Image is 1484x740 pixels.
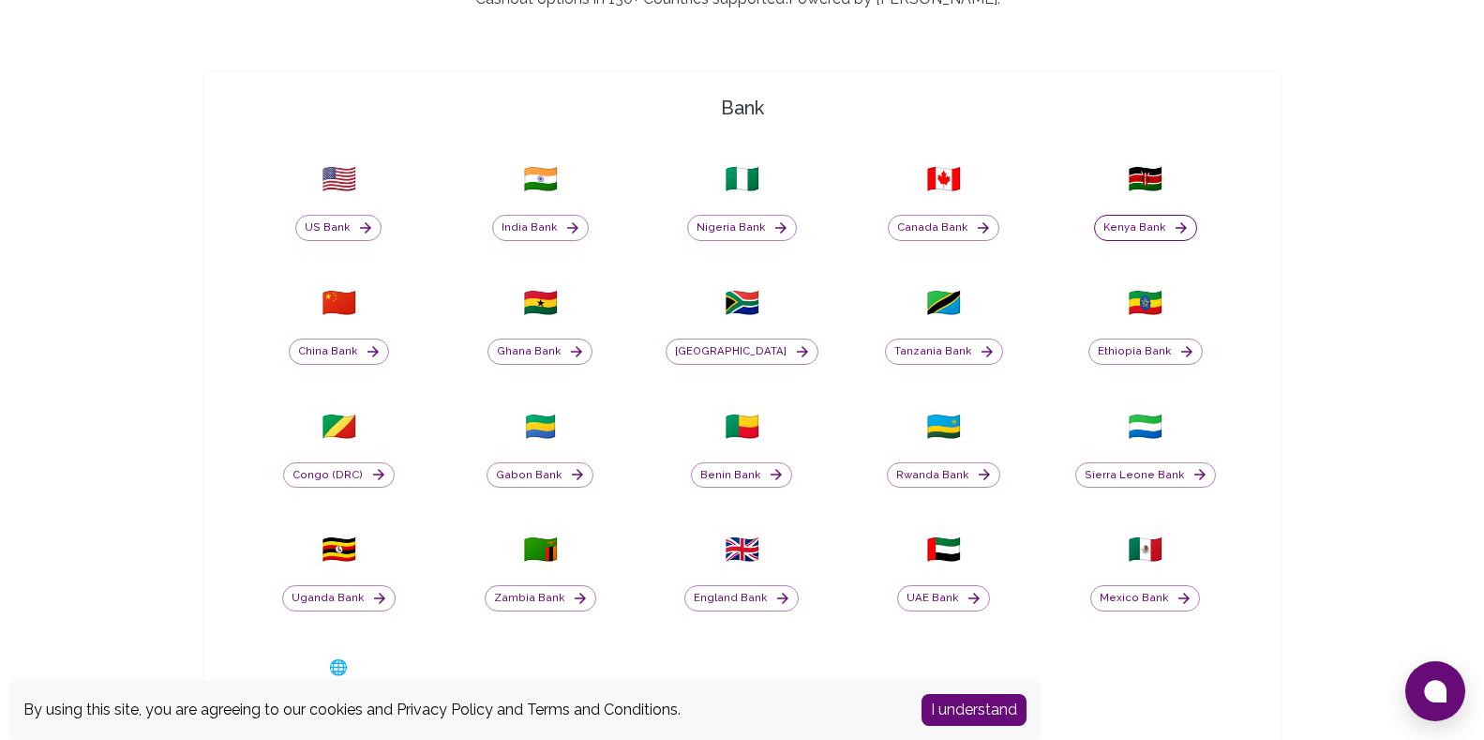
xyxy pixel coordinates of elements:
[725,410,759,444] span: 🇧🇯
[887,462,1000,489] button: Rwanda Bank
[523,162,558,196] span: 🇮🇳
[23,699,893,721] div: By using this site, you are agreeing to our cookies and and .
[691,462,792,489] button: Benin Bank
[687,215,797,241] button: Nigeria Bank
[487,462,593,489] button: Gabon Bank
[523,410,558,444] span: 🇬🇦
[1405,661,1465,721] button: Open chat window
[523,533,558,566] span: 🇿🇲
[684,585,799,612] button: England Bank
[492,215,589,241] button: India Bank
[926,410,961,444] span: 🇷🇼
[487,339,592,365] button: Ghana Bank
[295,215,382,241] button: US Bank
[212,95,1273,121] h4: Bank
[283,462,395,489] button: Congo (DRC)
[1128,162,1162,196] span: 🇰🇪
[485,585,596,612] button: Zambia Bank
[329,657,348,679] span: 🌐
[926,533,961,566] span: 🇦🇪
[284,679,394,702] h3: Other Countries
[725,533,759,566] span: 🇬🇧
[666,339,818,365] button: [GEOGRAPHIC_DATA]
[926,162,961,196] span: 🇨🇦
[926,286,961,320] span: 🇹🇿
[725,286,759,320] span: 🇿🇦
[527,701,678,718] a: Terms and Conditions
[322,286,356,320] span: 🇨🇳
[897,585,990,612] button: UAE Bank
[885,339,1003,365] button: Tanzania Bank
[888,215,999,241] button: Canada Bank
[1094,215,1197,241] button: Kenya Bank
[922,694,1027,726] button: Accept cookies
[1128,533,1162,566] span: 🇲🇽
[1075,462,1216,489] button: Sierra Leone Bank
[1128,410,1162,444] span: 🇸🇱
[282,585,396,612] button: Uganda Bank
[322,533,356,566] span: 🇺🇬
[1128,286,1162,320] span: 🇪🇹
[322,410,356,444] span: 🇨🇬
[1090,585,1200,612] button: Mexico Bank
[725,162,759,196] span: 🇳🇬
[289,339,389,365] button: China Bank
[523,286,558,320] span: 🇬🇭
[1088,339,1203,365] button: Ethiopia Bank
[322,162,356,196] span: 🇺🇸
[397,701,493,718] a: Privacy Policy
